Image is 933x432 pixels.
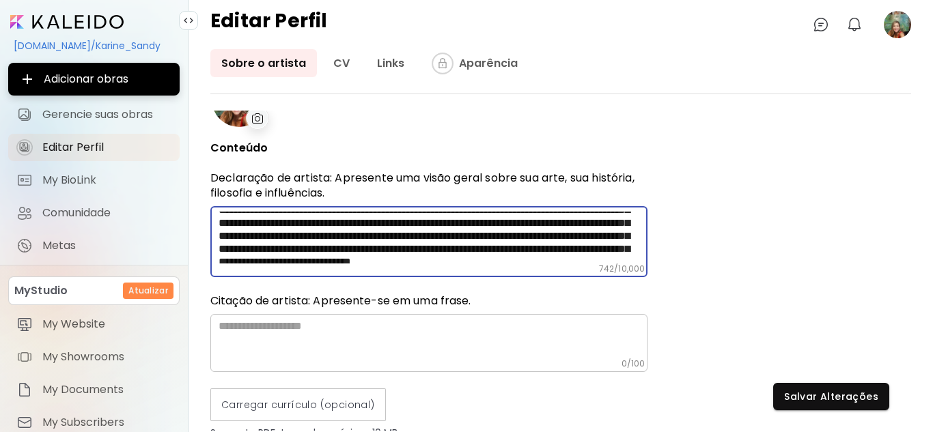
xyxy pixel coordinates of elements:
[8,101,180,128] a: Gerencie suas obras iconGerencie suas obras
[183,15,194,26] img: collapse
[8,376,180,403] a: itemMy Documents
[42,317,171,331] span: My Website
[8,311,180,338] a: itemMy Website
[42,239,171,253] span: Metas
[8,134,180,161] a: iconcompleteEditar Perfil
[8,343,180,371] a: itemMy Showrooms
[210,11,328,38] h4: Editar Perfil
[813,16,829,33] img: chatIcon
[16,316,33,332] img: item
[19,71,169,87] span: Adicionar obras
[42,350,171,364] span: My Showrooms
[16,106,33,123] img: Gerencie suas obras icon
[16,237,33,254] img: Metas icon
[8,199,180,227] a: Comunidade iconComunidade
[421,49,529,77] a: iconcompleteAparência
[784,390,878,404] span: Salvar Alterações
[42,206,171,220] span: Comunidade
[8,63,180,96] button: Adicionar obras
[16,414,33,431] img: item
[16,172,33,188] img: My BioLink icon
[846,16,863,33] img: bellIcon
[42,173,171,187] span: My BioLink
[599,263,645,274] h6: 742 / 10,000
[366,49,415,77] a: Links
[8,167,180,194] a: completeMy BioLink iconMy BioLink
[16,205,33,221] img: Comunidade icon
[622,358,645,369] h6: 0 / 100
[42,141,171,154] span: Editar Perfil
[210,49,317,77] a: Sobre o artista
[42,108,171,121] span: Gerencie suas obras
[221,398,375,412] span: Carregar currículo (opcional)
[42,383,171,397] span: My Documents
[8,34,180,57] div: [DOMAIN_NAME]/Karine_Sandy
[210,142,647,154] p: Conteúdo
[210,171,647,201] p: Declaração de artista: Apresente uma visão geral sobre sua arte, sua história, filosofia e influê...
[14,283,68,299] p: MyStudio
[210,293,647,308] h6: Citação de artista: Apresente-se em uma frase.
[42,416,171,429] span: My Subscribers
[128,285,168,297] h6: Atualizar
[322,49,361,77] a: CV
[210,388,386,421] label: Carregar currículo (opcional)
[773,383,889,410] button: Salvar Alterações
[16,381,33,398] img: item
[843,13,866,36] button: bellIcon
[8,232,180,259] a: completeMetas iconMetas
[16,349,33,365] img: item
